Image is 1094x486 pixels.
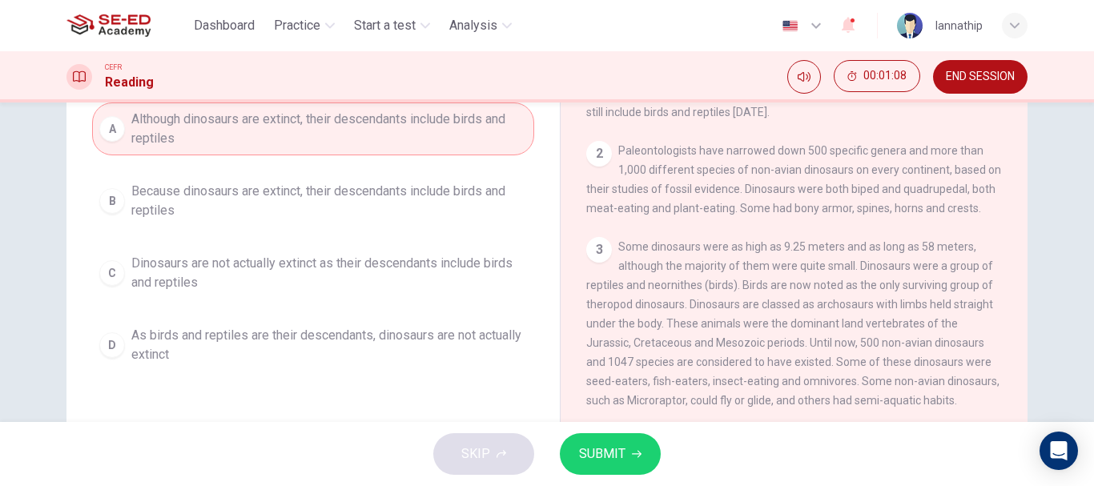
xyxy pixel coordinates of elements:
[586,144,1001,215] span: Paleontologists have narrowed down 500 specific genera and more than 1,000 different species of n...
[787,60,821,94] div: Mute
[131,254,527,292] span: Dinosaurs are not actually extinct as their descendants include birds and reptiles
[560,433,661,475] button: SUBMIT
[946,70,1015,83] span: END SESSION
[586,141,612,167] div: 2
[267,11,341,40] button: Practice
[834,60,920,92] button: 00:01:08
[354,16,416,35] span: Start a test
[834,60,920,94] div: Hide
[131,326,527,364] span: As birds and reptiles are their descendants, dinosaurs are not actually extinct
[105,73,154,92] h1: Reading
[92,175,534,227] button: BBecause dinosaurs are extinct, their descendants include birds and reptiles
[99,116,125,142] div: A
[99,260,125,286] div: C
[933,60,1028,94] button: END SESSION
[187,11,261,40] button: Dashboard
[105,62,122,73] span: CEFR
[194,16,255,35] span: Dashboard
[897,13,923,38] img: Profile picture
[586,237,612,263] div: 3
[935,16,983,35] div: lannathip
[274,16,320,35] span: Practice
[66,10,151,42] img: SE-ED Academy logo
[92,247,534,299] button: CDinosaurs are not actually extinct as their descendants include birds and reptiles
[449,16,497,35] span: Analysis
[443,11,518,40] button: Analysis
[92,102,534,155] button: AAlthough dinosaurs are extinct, their descendants include birds and reptiles
[1040,432,1078,470] div: Open Intercom Messenger
[66,10,187,42] a: SE-ED Academy logo
[780,20,800,32] img: en
[863,70,907,82] span: 00:01:08
[579,443,625,465] span: SUBMIT
[99,332,125,358] div: D
[131,182,527,220] span: Because dinosaurs are extinct, their descendants include birds and reptiles
[92,319,534,372] button: DAs birds and reptiles are their descendants, dinosaurs are not actually extinct
[586,240,999,407] span: Some dinosaurs were as high as 9.25 meters and as long as 58 meters, although the majority of the...
[131,110,527,148] span: Although dinosaurs are extinct, their descendants include birds and reptiles
[348,11,436,40] button: Start a test
[99,188,125,214] div: B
